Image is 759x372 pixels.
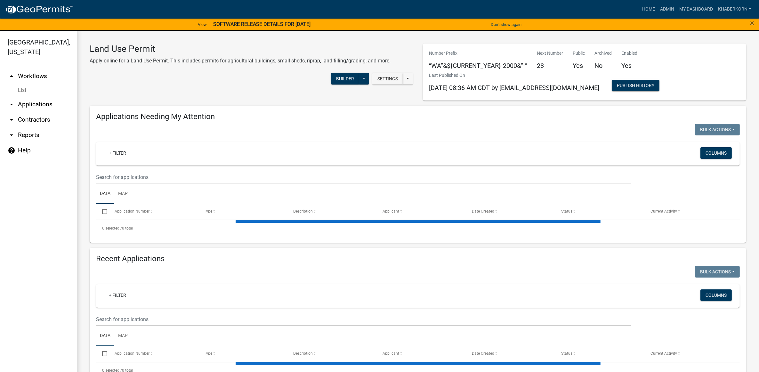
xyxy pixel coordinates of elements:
[198,204,287,219] datatable-header-cell: Type
[204,209,212,214] span: Type
[695,124,740,135] button: Bulk Actions
[108,346,198,361] datatable-header-cell: Application Number
[650,209,677,214] span: Current Activity
[466,204,555,219] datatable-header-cell: Date Created
[644,204,734,219] datatable-header-cell: Current Activity
[102,226,122,230] span: 0 selected /
[466,346,555,361] datatable-header-cell: Date Created
[573,50,585,57] p: Public
[555,346,644,361] datatable-header-cell: Status
[472,209,494,214] span: Date Created
[372,73,403,85] button: Settings
[622,62,638,69] h5: Yes
[537,62,563,69] h5: 28
[8,131,15,139] i: arrow_drop_down
[595,62,612,69] h5: No
[287,346,376,361] datatable-header-cell: Description
[195,19,209,30] a: View
[8,101,15,108] i: arrow_drop_down
[287,204,376,219] datatable-header-cell: Description
[114,184,132,204] a: Map
[715,3,754,15] a: khaberkorn
[90,57,391,65] p: Apply online for a Land Use Permit. This includes permits for agricultural buildings, small sheds...
[204,351,212,356] span: Type
[537,50,563,57] p: Next Number
[90,44,391,54] h3: Land Use Permit
[488,19,524,30] button: Don't show again
[96,254,740,263] h4: Recent Applications
[115,209,149,214] span: Application Number
[8,72,15,80] i: arrow_drop_up
[115,351,149,356] span: Application Number
[108,204,198,219] datatable-header-cell: Application Number
[383,209,399,214] span: Applicant
[429,50,528,57] p: Number Prefix
[612,83,659,88] wm-modal-confirm: Workflow Publish History
[376,204,466,219] datatable-header-cell: Applicant
[472,351,494,356] span: Date Created
[96,346,108,361] datatable-header-cell: Select
[561,209,572,214] span: Status
[198,346,287,361] datatable-header-cell: Type
[104,147,131,159] a: + Filter
[8,116,15,124] i: arrow_drop_down
[700,289,732,301] button: Columns
[96,313,631,326] input: Search for applications
[640,3,658,15] a: Home
[331,73,359,85] button: Builder
[658,3,677,15] a: Admin
[293,351,313,356] span: Description
[429,62,528,69] h5: “WA”&${CURRENT_YEAR}-2000&”-”
[376,346,466,361] datatable-header-cell: Applicant
[612,80,659,91] button: Publish History
[700,147,732,159] button: Columns
[622,50,638,57] p: Enabled
[555,204,644,219] datatable-header-cell: Status
[695,266,740,278] button: Bulk Actions
[96,204,108,219] datatable-header-cell: Select
[104,289,131,301] a: + Filter
[750,19,754,27] button: Close
[429,72,600,79] p: Last Published On
[96,326,114,346] a: Data
[595,50,612,57] p: Archived
[750,19,754,28] span: ×
[429,84,600,92] span: [DATE] 08:36 AM CDT by [EMAIL_ADDRESS][DOMAIN_NAME]
[213,21,311,27] strong: SOFTWARE RELEASE DETAILS FOR [DATE]
[383,351,399,356] span: Applicant
[8,147,15,154] i: help
[293,209,313,214] span: Description
[96,112,740,121] h4: Applications Needing My Attention
[650,351,677,356] span: Current Activity
[96,220,740,236] div: 0 total
[96,171,631,184] input: Search for applications
[677,3,715,15] a: My Dashboard
[573,62,585,69] h5: Yes
[561,351,572,356] span: Status
[96,184,114,204] a: Data
[644,346,734,361] datatable-header-cell: Current Activity
[114,326,132,346] a: Map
